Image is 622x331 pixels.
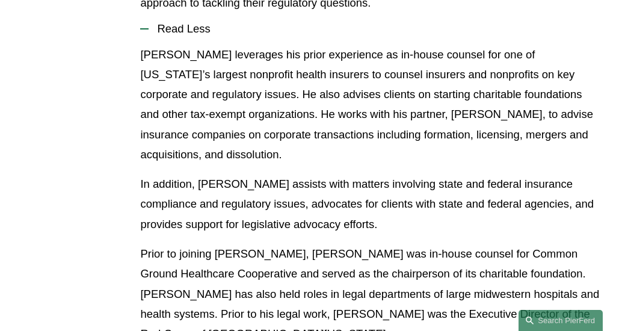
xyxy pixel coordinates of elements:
span: Read Less [149,22,603,36]
p: In addition, [PERSON_NAME] assists with matters involving state and federal insurance compliance ... [140,174,603,234]
a: Search this site [519,310,603,331]
button: Read Less [140,13,603,45]
p: [PERSON_NAME] leverages his prior experience as in-house counsel for one of [US_STATE]’s largest ... [140,45,603,165]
